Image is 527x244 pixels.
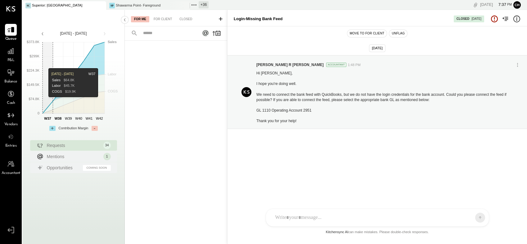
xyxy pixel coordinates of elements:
text: $299K [29,54,39,58]
div: $45.7K [65,83,77,88]
div: SP [109,3,115,8]
div: Sales [52,78,61,83]
a: Balance [0,67,21,85]
div: Requests [47,142,100,149]
text: Sales [108,40,117,44]
div: Opportunities [47,165,80,171]
div: Closed [456,17,469,21]
div: $19.9K [65,89,76,94]
span: Balance [4,79,17,85]
button: Move to for client [346,30,387,37]
span: Accountant [2,171,20,176]
text: Labor [108,72,117,76]
div: - [94,126,100,131]
div: $64.8K [64,78,76,83]
text: 0 [37,111,39,115]
text: W40 [75,116,83,121]
div: Accountant [329,63,351,67]
text: W39 [64,116,72,121]
text: W38 [54,116,62,121]
span: P&L [7,58,15,63]
div: Superior: [GEOGRAPHIC_DATA] [32,3,87,8]
div: Mentions [47,153,100,160]
span: 1:48 PM [353,63,366,68]
text: W42 [96,116,103,121]
span: pm [507,2,512,7]
span: 7 : 37 [493,2,506,8]
div: [DATE] [471,17,481,21]
div: For Client [151,16,176,22]
button: Unflag [390,30,408,37]
button: Ch [513,1,521,9]
div: 1 [103,153,111,160]
div: COGS [52,89,62,94]
span: Queue [5,36,17,42]
div: Login-Missing Bank feed [234,16,287,22]
div: copy link [471,2,477,8]
a: Queue [0,24,21,42]
span: Vendors [4,122,18,127]
a: Cash [0,88,21,106]
div: Labor [52,83,62,88]
div: + [47,126,53,131]
p: Hi [PERSON_NAME], I hope you're doing well. We need to connect the bank feed with QuickBooks, but... [256,71,509,124]
text: W41 [86,116,92,121]
a: Vendors [0,109,21,127]
div: [DATE] [369,44,386,52]
a: Accountant [0,158,21,176]
div: [DATE] - [DATE] [47,31,100,36]
text: $149.5K [27,82,39,87]
div: Closed [178,16,197,22]
text: $224.3K [26,68,39,73]
text: COGS [108,89,118,93]
div: 34 [103,142,111,149]
div: + 36 [199,1,209,8]
text: W37 [43,116,52,121]
span: Entries [5,143,17,149]
div: [DATE] [479,2,512,8]
a: P&L [0,45,21,63]
div: For Me [131,16,150,22]
span: Cash [7,100,15,106]
text: $74.8K [28,97,39,101]
text: $373.8K [26,40,39,44]
div: Shawarma Point- Fareground [116,3,169,8]
div: [DATE] - [DATE] [51,72,75,76]
div: W37 [88,72,95,77]
span: [PERSON_NAME] R [PERSON_NAME] [256,62,327,68]
div: SC [25,3,31,8]
div: Coming Soon [83,165,111,171]
div: Contribution Margin [56,126,91,131]
a: Entries [0,131,21,149]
